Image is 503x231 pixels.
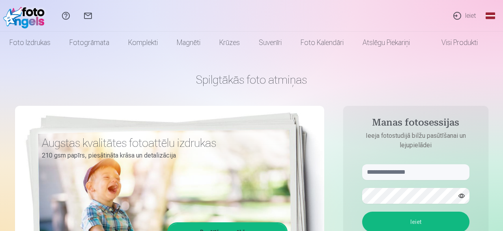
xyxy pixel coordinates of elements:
a: Suvenīri [249,32,291,54]
h4: Manas fotosessijas [354,117,477,131]
img: /fa1 [3,3,49,28]
a: Magnēti [167,32,210,54]
a: Atslēgu piekariņi [353,32,419,54]
h3: Augstas kvalitātes fotoattēlu izdrukas [42,136,282,150]
h1: Spilgtākās foto atmiņas [15,73,488,87]
a: Komplekti [119,32,167,54]
a: Visi produkti [419,32,487,54]
a: Fotogrāmata [60,32,119,54]
a: Krūzes [210,32,249,54]
a: Foto kalendāri [291,32,353,54]
p: 210 gsm papīrs, piesātināta krāsa un detalizācija [42,150,282,161]
p: Ieeja fotostudijā bilžu pasūtīšanai un lejupielādei [354,131,477,150]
